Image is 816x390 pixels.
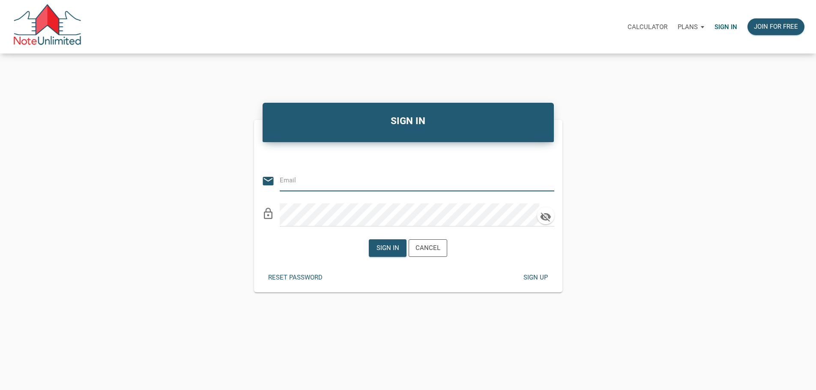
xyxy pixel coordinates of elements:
[523,273,547,283] div: Sign up
[262,175,275,188] i: email
[415,243,440,253] div: Cancel
[517,269,554,286] button: Sign up
[709,13,742,40] a: Sign in
[268,273,323,283] div: Reset password
[262,207,275,220] i: lock_outline
[262,269,329,286] button: Reset password
[754,22,798,32] div: Join for free
[377,243,399,253] div: Sign in
[673,13,709,40] a: Plans
[628,23,667,31] p: Calculator
[269,114,547,128] h4: SIGN IN
[622,13,673,40] a: Calculator
[742,13,810,40] a: Join for free
[678,23,698,31] p: Plans
[13,4,82,49] img: NoteUnlimited
[280,171,541,190] input: Email
[369,239,407,257] button: Sign in
[747,18,804,35] button: Join for free
[714,23,737,31] p: Sign in
[673,14,709,40] button: Plans
[409,239,447,257] button: Cancel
